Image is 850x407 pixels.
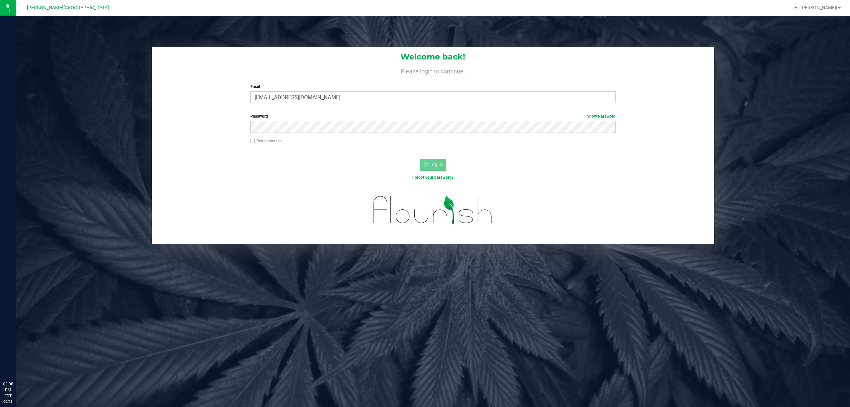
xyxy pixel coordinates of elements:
h4: Please login to continue. [152,66,715,74]
img: flourish_logo.svg [363,187,503,233]
span: Log In [429,162,442,167]
input: Remember me [250,139,255,144]
span: Password [250,114,268,119]
p: 03:08 PM EDT [3,381,13,399]
a: Show Password [587,114,616,119]
label: Remember me [250,138,282,144]
p: 09/23 [3,399,13,404]
span: Hi, [PERSON_NAME]! [794,5,837,10]
a: Forgot your password? [412,175,454,180]
button: Log In [420,159,446,171]
span: [PERSON_NAME][GEOGRAPHIC_DATA] [27,5,109,11]
h1: Welcome back! [152,52,715,61]
label: Email [250,84,616,90]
